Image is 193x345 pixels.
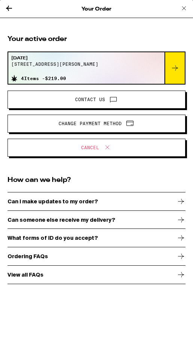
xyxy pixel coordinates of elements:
[11,55,98,62] span: [DATE]
[8,229,185,248] a: What forms of ID do you accept?
[8,253,48,259] p: Ordering FAQs
[59,121,122,126] span: Change Payment Method
[8,217,115,223] p: Can someone else receive my delivery?
[8,35,185,44] h2: Your active order
[8,91,185,109] button: Contact Us
[8,235,98,241] p: What forms of ID do you accept?
[11,62,98,67] span: [STREET_ADDRESS][PERSON_NAME]
[8,139,185,157] button: Cancel
[8,115,185,133] button: Change Payment Method
[8,247,185,266] a: Ordering FAQs
[8,211,185,229] a: Can someone else receive my delivery?
[8,272,44,278] p: View all FAQs
[8,176,185,185] h2: How can we help?
[81,145,99,150] span: Cancel
[8,198,98,204] p: Can I make updates to my order?
[8,266,185,284] a: View all FAQs
[8,192,185,211] a: Can I make updates to my order?
[75,97,105,102] span: Contact Us
[21,76,66,81] span: 4 Items - $219.00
